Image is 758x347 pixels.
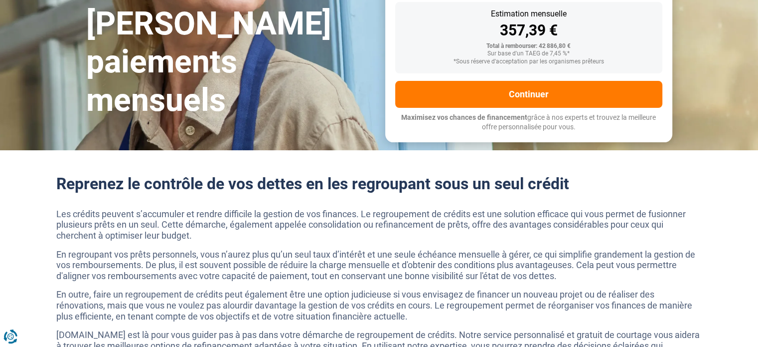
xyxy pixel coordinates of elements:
div: Sur base d'un TAEG de 7,45 %* [403,50,654,57]
div: Total à rembourser: 42 886,80 € [403,43,654,50]
p: En regroupant vos prêts personnels, vous n’aurez plus qu’un seul taux d’intérêt et une seule éché... [56,249,702,282]
p: En outre, faire un regroupement de crédits peut également être une option judicieuse si vous envi... [56,289,702,322]
div: Estimation mensuelle [403,10,654,18]
button: Continuer [395,81,662,108]
p: grâce à nos experts et trouvez la meilleure offre personnalisée pour vous. [395,113,662,132]
p: Les crédits peuvent s’accumuler et rendre difficile la gestion de vos finances. Le regroupement d... [56,209,702,241]
div: 357,39 € [403,23,654,38]
div: *Sous réserve d'acceptation par les organismes prêteurs [403,58,654,65]
span: Maximisez vos chances de financement [401,113,527,121]
h2: Reprenez le contrôle de vos dettes en les regroupant sous un seul crédit [56,174,702,193]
